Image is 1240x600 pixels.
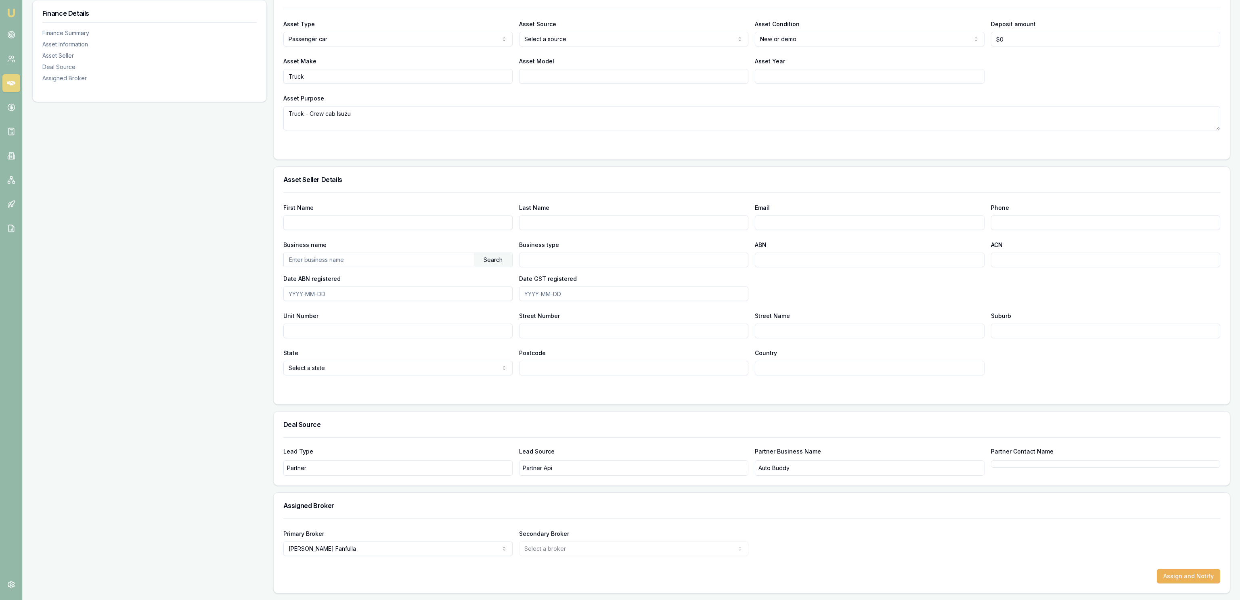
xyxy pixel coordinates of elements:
h3: Asset Seller Details [283,176,1220,183]
p: Partner Business Name [755,447,984,456]
div: Assigned Broker [42,74,257,82]
label: First Name [283,204,314,211]
label: Asset Source [519,21,556,27]
label: Deposit amount [991,21,1036,27]
label: Country [755,349,777,356]
label: Asset Purpose [283,95,324,102]
input: YYYY-MM-DD [283,286,513,301]
label: ABN [755,241,767,248]
h3: Deal Source [283,421,1220,428]
label: Unit Number [283,312,318,319]
button: Assign and Notify [1157,569,1220,583]
label: Asset Year [755,58,785,65]
input: $ [991,32,1220,46]
h3: Assigned Broker [283,502,1220,509]
p: Lead Type [283,447,513,456]
label: Date GST registered [519,275,577,282]
label: Asset Make [283,58,316,65]
textarea: Truck - Crew cab Isuzu [283,106,1220,130]
div: Search [474,253,512,267]
label: Business type [519,241,559,248]
p: Lead Source [519,447,748,456]
div: Asset Information [42,40,257,48]
p: Partner Contact Name [991,447,1220,456]
div: Deal Source [42,63,257,71]
div: Finance Summary [42,29,257,37]
input: Enter business name [284,253,474,266]
label: Email [755,204,770,211]
label: Secondary Broker [519,530,569,537]
div: Asset Seller [42,52,257,60]
label: Suburb [991,312,1011,319]
label: Last Name [519,204,549,211]
img: emu-icon-u.png [6,8,16,18]
label: Primary Broker [283,530,324,537]
label: Phone [991,204,1009,211]
p: Partner [287,464,306,472]
label: ACN [991,241,1003,248]
label: Street Name [755,312,790,319]
label: Postcode [519,349,546,356]
p: Partner Api [523,464,552,472]
label: Street Number [519,312,560,319]
label: Asset Model [519,58,554,65]
label: State [283,349,298,356]
label: Asset Condition [755,21,800,27]
label: Business name [283,241,327,248]
p: Auto Buddy [758,464,790,472]
input: YYYY-MM-DD [519,286,748,301]
h3: Finance Details [42,10,257,17]
label: Asset Type [283,21,315,27]
label: Date ABN registered [283,275,341,282]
